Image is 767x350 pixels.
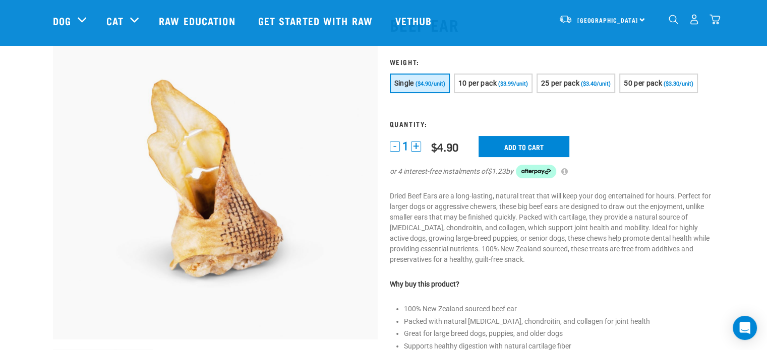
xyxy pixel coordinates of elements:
[404,316,715,327] li: Packed with natural [MEDICAL_DATA], chondroitin, and collagen for joint health
[581,81,611,87] span: ($3.40/unit)
[385,1,445,41] a: Vethub
[541,79,579,87] span: 25 per pack
[248,1,385,41] a: Get started with Raw
[390,58,715,65] h3: Weight:
[664,81,693,87] span: ($3.30/unit)
[689,14,699,25] img: user.png
[390,120,715,127] h3: Quantity:
[394,79,414,87] span: Single
[498,81,528,87] span: ($3.99/unit)
[577,19,638,22] span: [GEOGRAPHIC_DATA]
[402,141,408,152] span: 1
[404,328,715,339] li: Great for large breed dogs, puppies, and older dogs
[488,166,506,177] span: $1.23
[411,142,421,152] button: +
[390,280,459,288] strong: Why buy this product?
[733,316,757,340] div: Open Intercom Messenger
[537,74,615,93] button: 25 per pack ($3.40/unit)
[458,79,497,87] span: 10 per pack
[516,165,556,179] img: Afterpay
[53,15,378,339] img: Beef ear
[669,15,678,24] img: home-icon-1@2x.png
[479,136,569,157] input: Add to cart
[624,79,662,87] span: 50 per pack
[619,74,698,93] button: 50 per pack ($3.30/unit)
[106,13,124,28] a: Cat
[404,304,715,314] li: 100% New Zealand sourced beef ear
[559,15,572,24] img: van-moving.png
[710,14,720,25] img: home-icon@2x.png
[416,81,445,87] span: ($4.90/unit)
[149,1,248,41] a: Raw Education
[390,142,400,152] button: -
[390,74,450,93] button: Single ($4.90/unit)
[390,191,715,265] p: Dried Beef Ears are a long-lasting, natural treat that will keep your dog entertained for hours. ...
[431,141,458,153] div: $4.90
[53,13,71,28] a: Dog
[390,165,715,179] div: or 4 interest-free instalments of by
[454,74,533,93] button: 10 per pack ($3.99/unit)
